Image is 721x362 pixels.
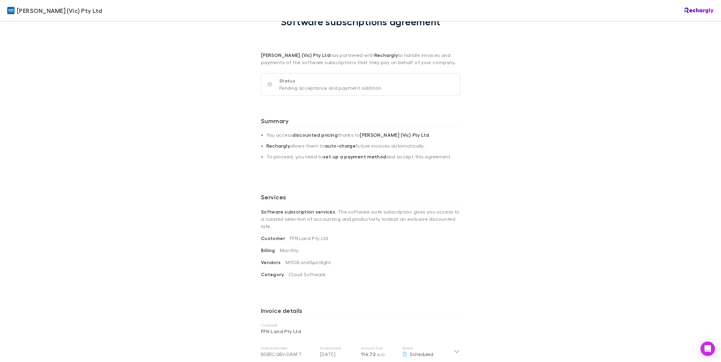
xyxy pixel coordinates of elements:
[266,132,460,143] li: You access thanks to .
[261,203,460,235] p: . The software suite subscription gives you access to a curated selection of accounting and produ...
[281,16,440,27] h1: Software subscriptions agreement
[261,209,335,215] strong: Software subscription services
[279,84,383,92] p: Pending acceptance and payment addition.
[261,346,315,351] p: Invoice Number
[360,132,429,138] strong: [PERSON_NAME] (Vic) Pty Ltd
[261,259,286,265] span: Vendors
[261,27,460,66] p: has partnered with to handle invoices and payments of the software subscriptions that they pay on...
[266,143,460,154] li: allows them to future invoices automatically.
[323,154,386,160] strong: set up a payment method
[293,132,338,138] strong: discounted pricing
[279,77,383,84] p: Status
[261,323,460,328] p: Customer
[261,235,290,241] span: Customer
[266,154,460,164] li: To proceed, you need to and accept this agreement.
[261,351,315,358] div: BSBECQBV-DRAFT
[374,52,398,58] strong: Rechargly
[286,259,331,265] span: MYOB and Spotlight
[410,351,433,357] span: Scheduled
[684,8,714,14] img: Rechargly Logo
[402,346,454,351] p: Status
[7,7,14,14] img: William Buck (Vic) Pty Ltd's Logo
[266,143,290,149] strong: Rechargly
[325,143,356,149] strong: auto-charge
[361,351,376,357] span: 114.72
[289,271,326,277] span: Cloud Software
[17,6,102,15] span: [PERSON_NAME] (Vic) Pty Ltd
[261,193,460,203] h3: Services
[261,328,460,335] p: FFN Land Pty Ltd
[290,235,328,241] span: FFN Land Pty Ltd
[280,247,299,253] span: Monthly
[261,307,460,317] h3: Invoice details
[261,247,280,253] span: Billing
[361,346,397,351] p: Amount Due
[261,52,330,58] strong: [PERSON_NAME] (Vic) Pty Ltd
[320,346,356,351] p: Invoice Date
[261,271,289,277] span: Category
[377,352,385,357] span: AUD
[320,351,356,358] p: [DATE]
[700,342,715,356] div: Open Intercom Messenger
[261,117,460,127] h3: Summary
